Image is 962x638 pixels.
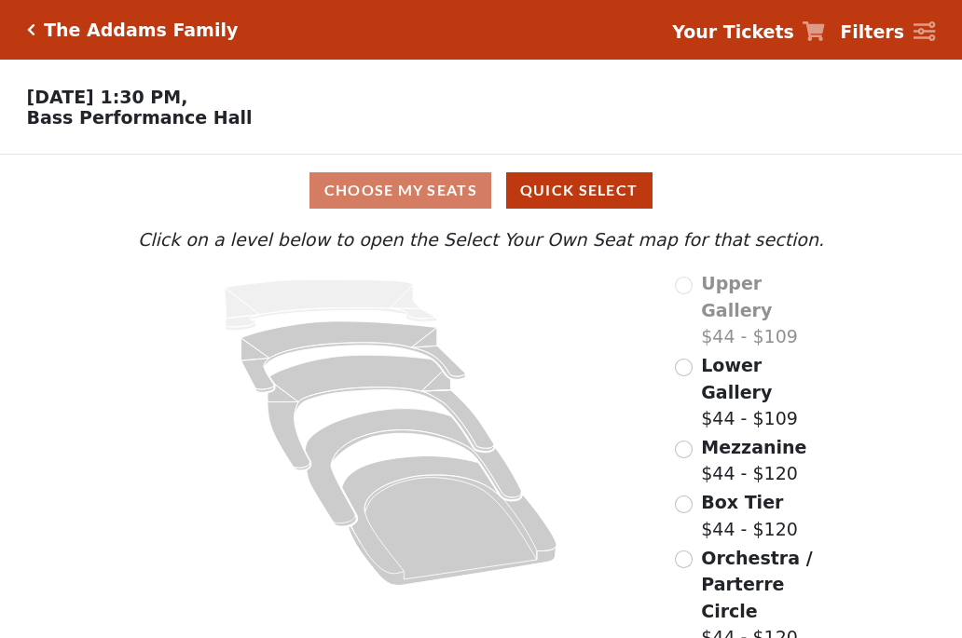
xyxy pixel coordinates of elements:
[225,279,437,331] path: Upper Gallery - Seats Available: 0
[701,437,806,457] span: Mezzanine
[840,21,904,42] strong: Filters
[701,548,812,621] span: Orchestra / Parterre Circle
[701,434,806,487] label: $44 - $120
[701,492,783,512] span: Box Tier
[672,19,825,46] a: Your Tickets
[241,321,466,392] path: Lower Gallery - Seats Available: 156
[701,355,772,402] span: Lower Gallery
[701,273,772,320] span: Upper Gallery
[342,456,557,586] path: Orchestra / Parterre Circle - Seats Available: 153
[133,226,829,253] p: Click on a level below to open the Select Your Own Seat map for that section.
[672,21,794,42] strong: Your Tickets
[701,352,829,432] label: $44 - $109
[27,23,35,36] a: Click here to go back to filters
[701,270,829,350] label: $44 - $109
[44,20,238,41] h5: The Addams Family
[701,489,798,542] label: $44 - $120
[840,19,935,46] a: Filters
[506,172,653,209] button: Quick Select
